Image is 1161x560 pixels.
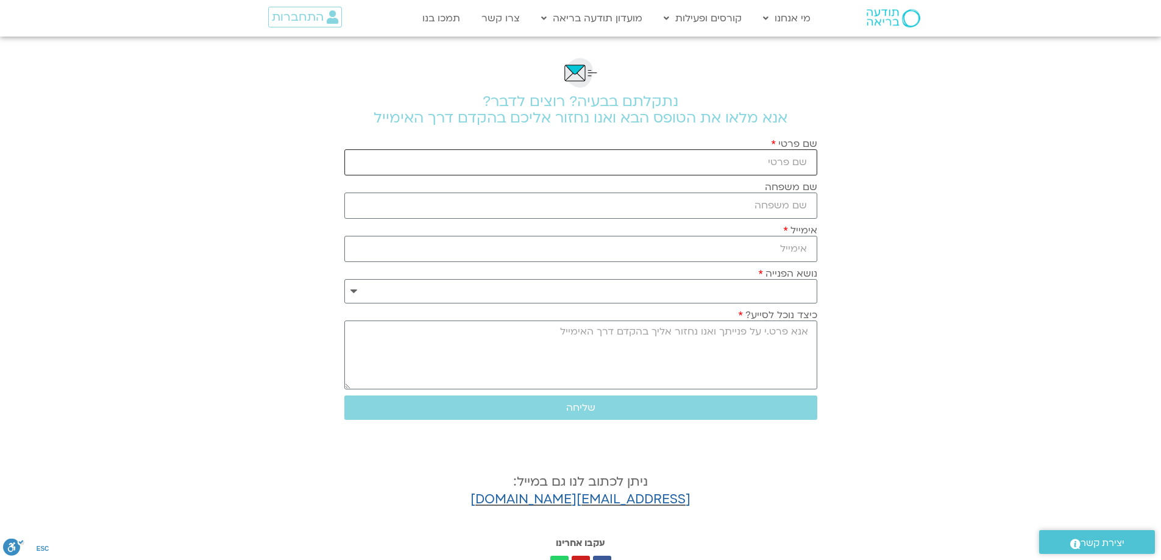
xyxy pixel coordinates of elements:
[1039,530,1155,554] a: יצירת קשר
[268,7,342,27] a: התחברות
[470,491,691,508] a: [EMAIL_ADDRESS][DOMAIN_NAME]
[350,537,811,549] h3: עקבו אחרינו
[475,7,526,30] a: צרו קשר
[658,7,748,30] a: קורסים ופעילות
[344,93,817,126] h2: נתקלתם בבעיה? רוצים לדבר? אנא מלאו את הטופס הבא ואנו נחזור אליכם בהקדם דרך האימייל
[758,268,817,279] label: נושא הפנייה
[738,310,817,321] label: כיצד נוכל לסייע?
[344,138,817,426] form: טופס חדש
[416,7,466,30] a: תמכו בנו
[1081,535,1124,551] span: יצירת קשר
[344,193,817,219] input: שם משפחה
[757,7,817,30] a: מי אנחנו
[344,473,817,509] h4: ניתן לכתוב לנו גם במייל:
[783,225,817,236] label: אימייל
[272,10,324,24] span: התחברות
[566,402,595,413] span: שליחה
[344,395,817,420] button: שליחה
[765,182,817,193] label: שם משפחה
[344,236,817,262] input: אימייל
[535,7,648,30] a: מועדון תודעה בריאה
[867,9,920,27] img: תודעה בריאה
[344,149,817,175] input: שם פרטי
[771,138,817,149] label: שם פרטי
